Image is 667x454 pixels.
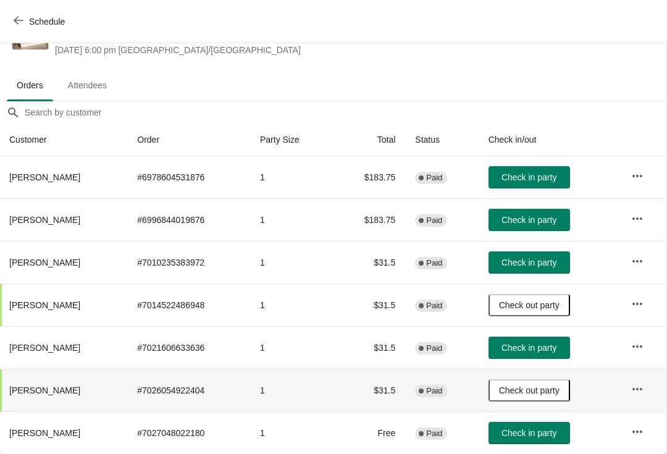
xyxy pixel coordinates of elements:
span: [PERSON_NAME] [9,258,80,267]
td: # 7026054922404 [127,369,250,411]
th: Order [127,124,250,156]
span: Paid [426,173,442,183]
span: [DATE] 6:00 pm [GEOGRAPHIC_DATA]/[GEOGRAPHIC_DATA] [55,44,434,56]
td: 1 [250,411,333,454]
span: Check in party [501,172,556,182]
span: Check in party [501,428,556,438]
td: 1 [250,284,333,326]
td: 1 [250,326,333,369]
button: Check in party [489,251,570,274]
button: Check in party [489,166,570,188]
td: 1 [250,198,333,241]
td: $183.75 [333,156,405,198]
td: 1 [250,241,333,284]
span: Paid [426,386,442,396]
span: Paid [426,301,442,311]
td: # 7010235383972 [127,241,250,284]
td: # 7021606633636 [127,326,250,369]
button: Check in party [489,209,570,231]
span: [PERSON_NAME] [9,300,80,310]
input: Search by customer [24,101,666,124]
button: Check in party [489,422,570,444]
span: Check in party [501,258,556,267]
span: Paid [426,343,442,353]
td: # 6978604531876 [127,156,250,198]
td: 1 [250,369,333,411]
span: Check out party [499,300,560,310]
span: Attendees [58,74,117,96]
td: 1 [250,156,333,198]
span: Paid [426,216,442,225]
th: Party Size [250,124,333,156]
span: Schedule [29,17,65,27]
span: Paid [426,429,442,439]
td: Free [333,411,405,454]
span: [PERSON_NAME] [9,428,80,438]
td: # 6996844019876 [127,198,250,241]
span: Check in party [501,343,556,353]
td: $31.5 [333,284,405,326]
span: [PERSON_NAME] [9,215,80,225]
button: Check out party [489,379,570,401]
td: $31.5 [333,241,405,284]
button: Check in party [489,337,570,359]
th: Total [333,124,405,156]
td: $31.5 [333,326,405,369]
th: Check in/out [479,124,621,156]
td: # 7027048022180 [127,411,250,454]
td: $31.5 [333,369,405,411]
span: Orders [7,74,53,96]
span: [PERSON_NAME] [9,343,80,353]
span: Check in party [501,215,556,225]
span: [PERSON_NAME] [9,172,80,182]
th: Status [405,124,478,156]
button: Check out party [489,294,570,316]
td: $183.75 [333,198,405,241]
button: Schedule [6,11,75,33]
span: [PERSON_NAME] [9,385,80,395]
td: # 7014522486948 [127,284,250,326]
span: Check out party [499,385,560,395]
span: Paid [426,258,442,268]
